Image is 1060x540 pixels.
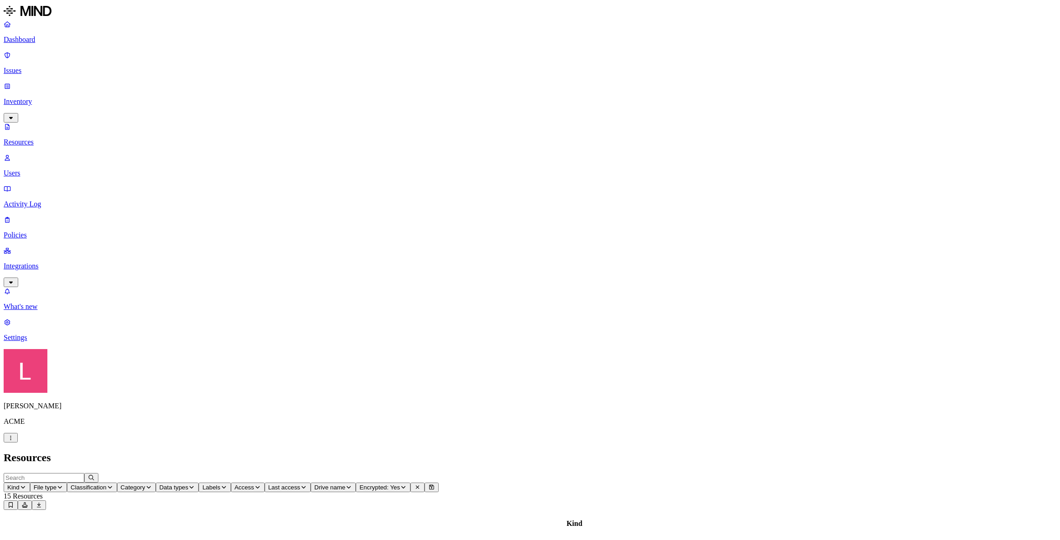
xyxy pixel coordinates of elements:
p: Integrations [4,262,1056,270]
p: Users [4,169,1056,177]
p: Policies [4,231,1056,239]
span: Category [121,484,145,491]
img: MIND [4,4,51,18]
p: Inventory [4,98,1056,106]
p: Activity Log [4,200,1056,208]
img: Landen Brown [4,349,47,393]
p: Issues [4,67,1056,75]
p: What's new [4,303,1056,311]
p: Resources [4,138,1056,146]
span: Last access [268,484,300,491]
p: ACME [4,417,1056,426]
span: 15 Resources [4,492,43,500]
span: Kind [7,484,20,491]
span: Labels [202,484,220,491]
span: Classification [71,484,107,491]
input: Search [4,473,84,483]
span: Drive name [314,484,345,491]
p: Dashboard [4,36,1056,44]
span: Encrypted: Yes [359,484,400,491]
p: Settings [4,334,1056,342]
span: File type [34,484,56,491]
span: Access [235,484,254,491]
h2: Resources [4,452,1056,464]
span: Data types [159,484,189,491]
